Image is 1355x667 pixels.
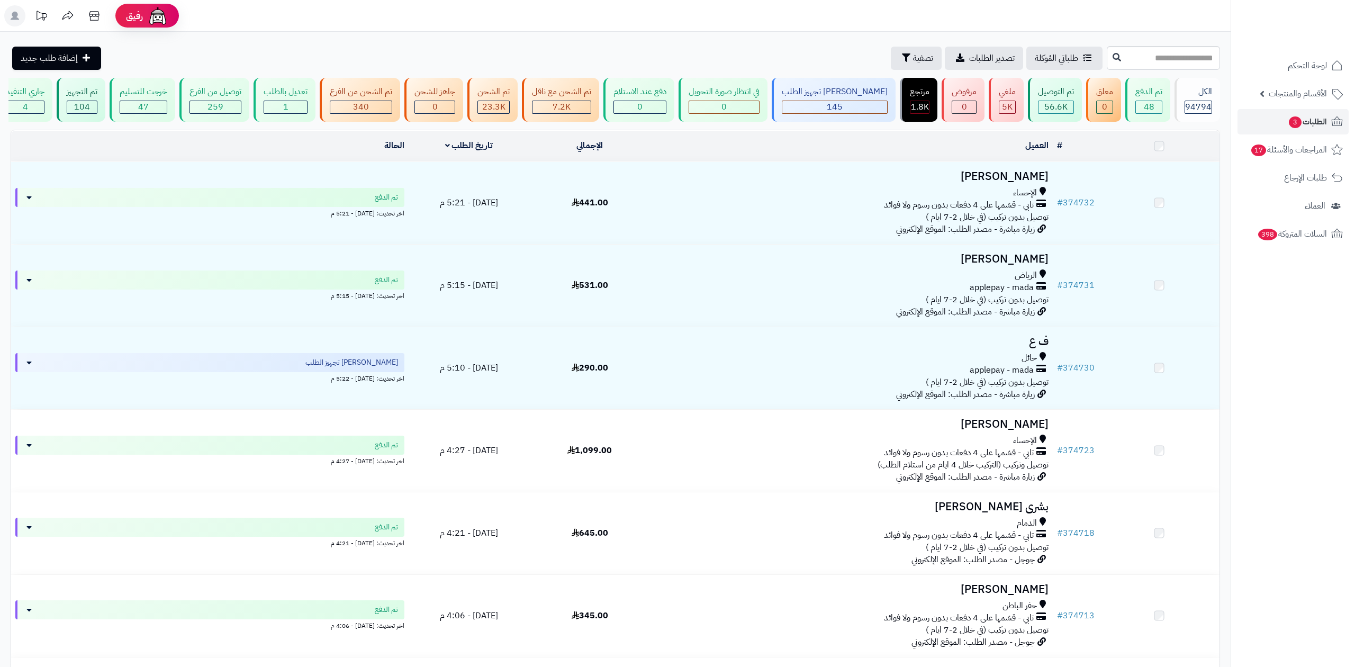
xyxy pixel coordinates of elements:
div: اخر تحديث: [DATE] - 4:06 م [15,619,404,630]
span: 47 [138,101,149,113]
span: 104 [74,101,90,113]
span: [DATE] - 4:21 م [440,527,498,539]
div: مرتجع [910,86,929,98]
div: تعديل بالطلب [264,86,308,98]
a: مرتجع 1.8K [898,78,940,122]
div: توصيل من الفرع [189,86,241,98]
span: 7.2K [553,101,571,113]
span: تم الدفع [375,605,398,615]
h3: بشرى [PERSON_NAME] [654,501,1048,513]
span: 1 [283,101,288,113]
div: تم التجهيز [67,86,97,98]
div: 1808 [910,101,929,113]
span: العملاء [1305,199,1325,213]
a: معلق 0 [1084,78,1123,122]
div: 47 [120,101,167,113]
a: السلات المتروكة398 [1237,221,1349,247]
span: 56.6K [1044,101,1068,113]
a: #374713 [1057,609,1095,622]
h3: [PERSON_NAME] [654,583,1048,596]
span: رفيق [126,10,143,22]
a: طلبات الإرجاع [1237,165,1349,191]
span: applepay - mada [970,282,1034,294]
span: [DATE] - 4:06 م [440,609,498,622]
span: الإحساء [1013,435,1037,447]
span: 0 [637,101,643,113]
a: لوحة التحكم [1237,53,1349,78]
span: جوجل - مصدر الطلب: الموقع الإلكتروني [911,636,1035,648]
a: خرجت للتسليم 47 [107,78,177,122]
span: لوحة التحكم [1288,58,1327,73]
span: توصيل بدون تركيب (في خلال 2-7 ايام ) [926,541,1049,554]
div: 0 [952,101,976,113]
span: المراجعات والأسئلة [1250,142,1327,157]
a: تم الدفع 48 [1123,78,1172,122]
div: في انتظار صورة التحويل [689,86,760,98]
span: 17 [1251,145,1266,156]
a: في انتظار صورة التحويل 0 [676,78,770,122]
div: تم الدفع [1135,86,1162,98]
div: 259 [190,101,241,113]
span: جوجل - مصدر الطلب: الموقع الإلكتروني [911,553,1035,566]
span: الرياض [1015,269,1037,282]
span: زيارة مباشرة - مصدر الطلب: الموقع الإلكتروني [896,388,1035,401]
span: 0 [1102,101,1107,113]
div: 340 [330,101,392,113]
h3: [PERSON_NAME] [654,170,1048,183]
div: تم التوصيل [1038,86,1074,98]
span: توصيل بدون تركيب (في خلال 2-7 ايام ) [926,376,1049,389]
a: طلباتي المُوكلة [1026,47,1103,70]
span: 0 [962,101,967,113]
a: تم الشحن 23.3K [465,78,520,122]
div: اخر تحديث: [DATE] - 5:22 م [15,372,404,383]
span: توصيل بدون تركيب (في خلال 2-7 ايام ) [926,293,1049,306]
span: زيارة مباشرة - مصدر الطلب: الموقع الإلكتروني [896,305,1035,318]
span: توصيل بدون تركيب (في خلال 2-7 ايام ) [926,624,1049,636]
a: المراجعات والأسئلة17 [1237,137,1349,163]
a: الإجمالي [576,139,603,152]
a: تاريخ الطلب [445,139,493,152]
span: تم الدفع [375,275,398,285]
div: تم الشحن من الفرع [330,86,392,98]
img: ai-face.png [147,5,168,26]
div: 0 [415,101,455,113]
a: #374732 [1057,196,1095,209]
span: # [1057,609,1063,622]
span: [DATE] - 5:21 م [440,196,498,209]
div: 0 [689,101,759,113]
div: 48 [1136,101,1162,113]
span: طلباتي المُوكلة [1035,52,1078,65]
span: السلات المتروكة [1257,227,1327,241]
div: 4969 [999,101,1015,113]
a: مرفوض 0 [940,78,987,122]
div: 0 [1097,101,1113,113]
a: تعديل بالطلب 1 [251,78,318,122]
a: #374730 [1057,362,1095,374]
div: دفع عند الاستلام [613,86,666,98]
div: اخر تحديث: [DATE] - 5:21 م [15,207,404,218]
a: العميل [1025,139,1049,152]
a: #374731 [1057,279,1095,292]
span: 1.8K [911,101,929,113]
span: [DATE] - 4:27 م [440,444,498,457]
div: تم الشحن [477,86,510,98]
span: الإحساء [1013,187,1037,199]
span: 531.00 [572,279,608,292]
span: # [1057,279,1063,292]
a: دفع عند الاستلام 0 [601,78,676,122]
span: الطلبات [1288,114,1327,129]
span: حفر الباطن [1002,600,1037,612]
div: ملغي [999,86,1016,98]
span: 398 [1258,229,1277,240]
span: توصيل بدون تركيب (في خلال 2-7 ايام ) [926,211,1049,223]
span: [DATE] - 5:10 م [440,362,498,374]
button: تصفية [891,47,942,70]
span: تصدير الطلبات [969,52,1015,65]
span: تم الدفع [375,522,398,533]
a: تصدير الطلبات [945,47,1023,70]
span: # [1057,444,1063,457]
span: 0 [721,101,727,113]
span: 345.00 [572,609,608,622]
a: توصيل من الفرع 259 [177,78,251,122]
a: #374718 [1057,527,1095,539]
